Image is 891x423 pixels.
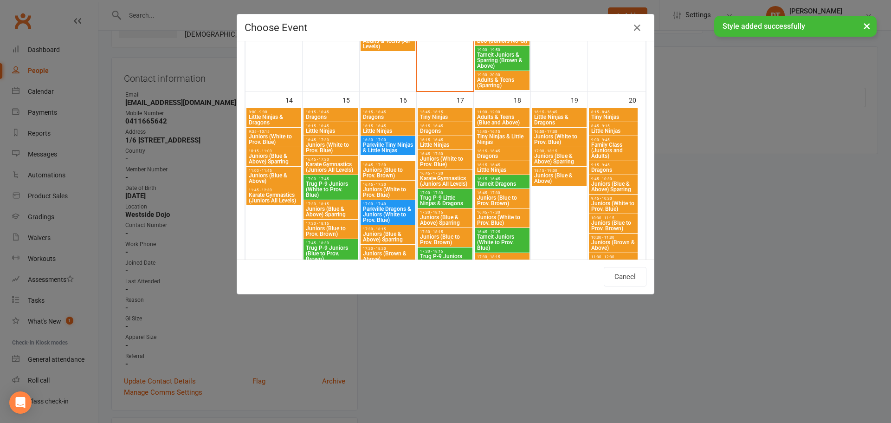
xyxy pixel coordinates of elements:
span: 17:30 - 18:15 [420,230,471,234]
span: 16:45 - 17:30 [477,191,528,195]
span: Juniors (White to Prov. Blue) [534,134,585,145]
span: Dragons [591,167,636,173]
span: 11:45 - 12:30 [248,188,299,192]
span: Juniors (Blue & Above) Sparring [477,259,528,270]
span: 19:00 - 19:50 [477,48,528,52]
span: 17:00 - 17:40 [362,202,413,206]
span: 16:15 - 16:45 [534,110,585,114]
span: Tarneit Juniors (White to Prov. Blue) [477,234,528,251]
span: 17:30 - 18:15 [305,202,356,206]
span: Adults & Teens (All Levels) [362,38,413,49]
span: Juniors (Blue & Above) [248,173,299,184]
span: Juniors (Blue & Above) Sparring [362,231,413,242]
span: Adults & Teens (Blue and Above) [477,114,528,125]
div: 19 [571,92,588,107]
span: 16:30 - 17:00 [362,138,413,142]
span: Little Ninjas [477,167,528,173]
span: Juniors (Blue & Above) Sparring [248,153,299,164]
span: Dragons [305,114,356,120]
div: 18 [514,92,530,107]
span: 9:00 - 9:30 [248,110,299,114]
span: Parkville Tiny Ninjas & Little Ninjas [362,142,413,153]
span: Karate Gymnastics (Juniors All Levels) [248,192,299,203]
span: 16:45 - 17:30 [305,157,356,162]
span: 16:15 - 16:45 [477,163,528,167]
span: 15:45 - 16:15 [420,110,471,114]
span: Juniors (White to Prov. Blue) [420,156,471,167]
span: 9:45 - 10:30 [591,196,636,201]
span: Juniors (Blue to Prov. Brown) [420,234,471,245]
span: 18:15 - 19:00 [534,169,585,173]
span: 16:15 - 16:45 [420,124,471,128]
span: Juniors (Blue & Above) [534,173,585,184]
span: 10:15 - 11:00 [248,149,299,153]
span: 17:30 - 18:15 [477,255,528,259]
span: Juniors (Blue & Above) Sparring [534,153,585,164]
span: 17:30 - 18:30 [362,247,413,251]
span: Juniors (White to Prov. Blue) [305,142,356,153]
span: Trug P-9 Juniors (White to Prov. Blue) [305,181,356,198]
span: 16:50 - 17:30 [534,130,585,134]
span: 16:15 - 16:45 [305,110,356,114]
span: Little Ninjas & Dragons [248,114,299,125]
span: Juniors (Brown & Above) [362,251,413,262]
span: Karate Gymnastics (Juniors All Levels) [305,162,356,173]
span: 16:45 - 17:30 [362,163,413,167]
span: 16:45 - 17:25 [477,230,528,234]
span: BJJ (Juniors No-Gi) [477,38,528,44]
span: 16:15 - 16:45 [477,149,528,153]
span: Tiny Ninjas & Little Ninjas [477,134,528,145]
span: 17:30 - 18:15 [362,227,413,231]
span: 9:15 - 9:45 [591,163,636,167]
span: 11:00 - 12:00 [477,110,528,114]
span: 16:15 - 16:45 [305,124,356,128]
span: Juniors (Blue & Above) Sparring [591,181,636,192]
span: Juniors (Blue to Prov. Brown) [477,195,528,206]
span: Tiny Ninjas [591,114,636,120]
div: 14 [285,92,302,107]
span: 8:15 - 8:45 [591,110,636,114]
span: Juniors (White to Prov. Blue) [362,187,413,198]
span: Juniors (Blue & Above) Sparring [305,206,356,217]
span: 16:45 - 17:30 [305,138,356,142]
span: Dragons [420,128,471,134]
span: 17:30 - 18:15 [534,149,585,153]
div: Open Intercom Messenger [9,391,32,414]
span: Family Class (Juniors and Adults) [591,142,636,159]
span: 17:00 - 17:30 [420,191,471,195]
span: Karate Gymnastics (Juniors All Levels) [420,176,471,187]
span: Dragons [362,114,413,120]
div: 20 [629,92,646,107]
span: 16:45 - 17:30 [362,182,413,187]
span: 17:30 - 18:15 [305,221,356,226]
div: 17 [457,92,473,107]
span: Little Ninjas [420,142,471,148]
span: 16:15 - 16:45 [420,138,471,142]
span: Parkville Dragons & Juniors (White to Prov. Blue) [362,206,413,223]
span: Juniors (White to Prov. Blue) [591,201,636,212]
span: 16:15 - 16:45 [362,124,413,128]
div: Style added successfully [714,16,877,37]
span: 8:45 - 9:15 [591,124,636,128]
span: 16:45 - 17:30 [477,210,528,215]
div: 15 [342,92,359,107]
button: Cancel [604,267,646,286]
span: Little Ninjas [591,128,636,134]
span: Juniors (White to Prov. Blue) [477,215,528,226]
span: Tarneit Juniors & Sparring (Brown & Above) [477,52,528,69]
span: 10:30 - 11:15 [591,216,636,220]
span: Juniors (Blue to Prov. Brown) [305,226,356,237]
span: 9:00 - 9:45 [591,138,636,142]
span: Dragons [477,153,528,159]
span: Juniors (Blue to Prov. Brown) [362,167,413,178]
span: Adults & Teens (All Levels) [591,259,636,270]
span: 17:30 - 18:15 [420,249,471,254]
span: Little Ninjas [305,128,356,134]
span: Little Ninjas [362,128,413,134]
span: Juniors (Blue & Above) Sparring [420,215,471,226]
span: 16:45 - 17:30 [420,171,471,176]
span: 15:45 - 16:15 [477,130,528,134]
span: 11:30 - 12:30 [591,255,636,259]
span: Juniors (Blue to Prov. Brown) [591,220,636,231]
button: × [859,16,875,36]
